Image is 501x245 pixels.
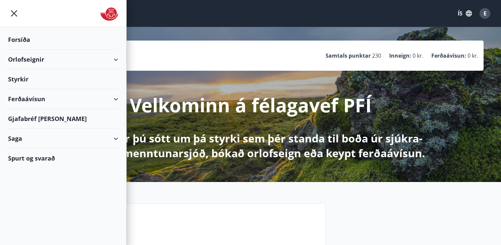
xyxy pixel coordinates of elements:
[372,52,381,59] span: 230
[468,52,478,59] span: 0 kr.
[431,52,466,59] p: Ferðaávísun :
[67,221,320,232] p: Næstu helgi
[8,89,118,109] div: Ferðaávísun
[8,50,118,69] div: Orlofseignir
[389,52,411,59] p: Inneign :
[100,7,118,21] img: union_logo
[326,52,371,59] p: Samtals punktar
[484,10,487,17] span: E
[8,129,118,148] div: Saga
[454,7,476,19] button: ÍS
[8,30,118,50] div: Forsíða
[477,5,493,21] button: E
[74,131,427,161] p: Hér getur þú sótt um þá styrki sem þér standa til boða úr sjúkra- og starfsmenntunarsjóð, bókað o...
[8,109,118,129] div: Gjafabréf [PERSON_NAME]
[130,92,372,118] p: Velkominn á félagavef PFÍ
[8,148,118,168] div: Spurt og svarað
[8,7,20,19] button: menu
[8,69,118,89] div: Styrkir
[413,52,423,59] span: 0 kr.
